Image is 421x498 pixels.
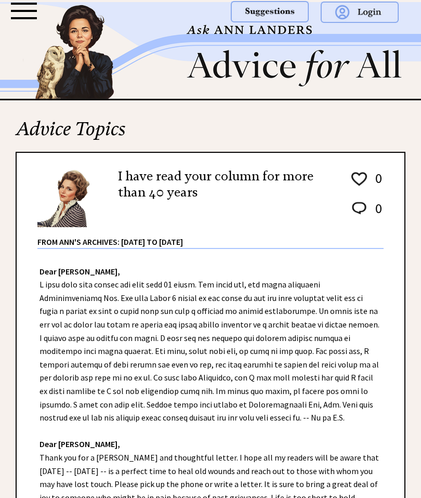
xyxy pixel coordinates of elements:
img: suggestions.png [231,1,309,22]
img: heart_outline%201.png [350,170,369,188]
strong: Dear [PERSON_NAME], [40,439,120,449]
h2: Advice Topics [16,116,405,152]
td: 0 [370,169,383,199]
h2: I have read your column for more than 40 years [118,168,334,201]
img: Ann6%20v2%20small.png [37,168,102,227]
td: 0 [370,200,383,227]
div: From Ann's Archives: [DATE] to [DATE] [37,228,384,248]
img: login.png [321,2,399,23]
img: message_round%202.png [350,200,369,217]
strong: Dear [PERSON_NAME], [40,266,120,277]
